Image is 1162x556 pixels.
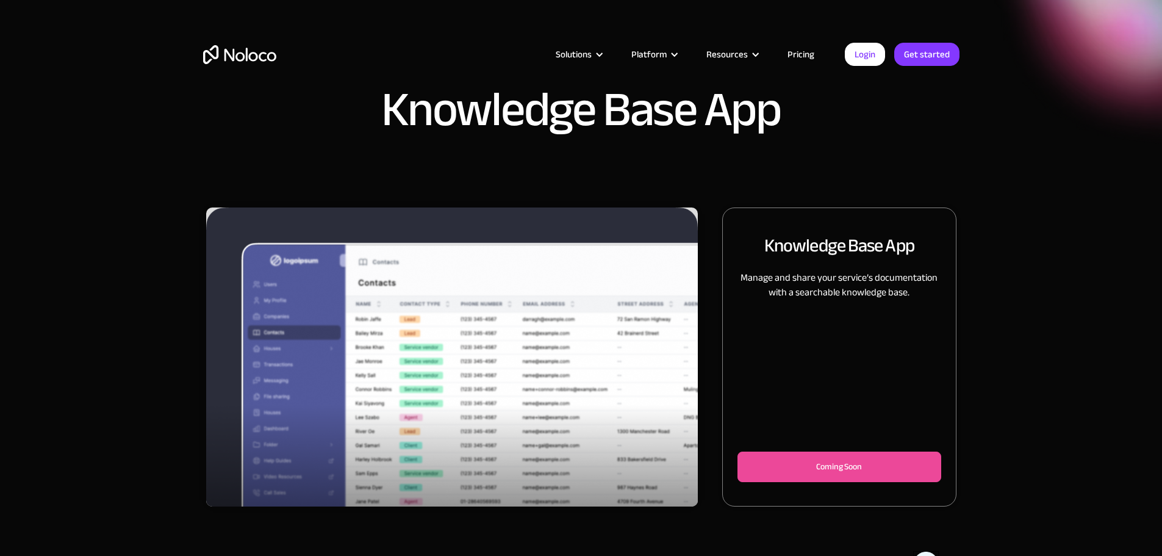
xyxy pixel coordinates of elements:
div: Platform [631,46,667,62]
h2: Knowledge Base App [764,233,914,258]
div: Solutions [556,46,592,62]
p: Manage and share your service’s documentation with a searchable knowledge base. [737,270,941,300]
div: Solutions [540,46,616,62]
a: Login [845,43,885,66]
div: Resources [706,46,748,62]
a: Pricing [772,46,830,62]
a: home [203,45,276,64]
div: 1 of 3 [206,208,698,507]
a: Get started [894,43,959,66]
div: Resources [691,46,772,62]
div: Coming Soon [758,460,920,474]
div: carousel [206,208,698,507]
div: Platform [616,46,691,62]
h1: Knowledge Base App [381,85,781,134]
